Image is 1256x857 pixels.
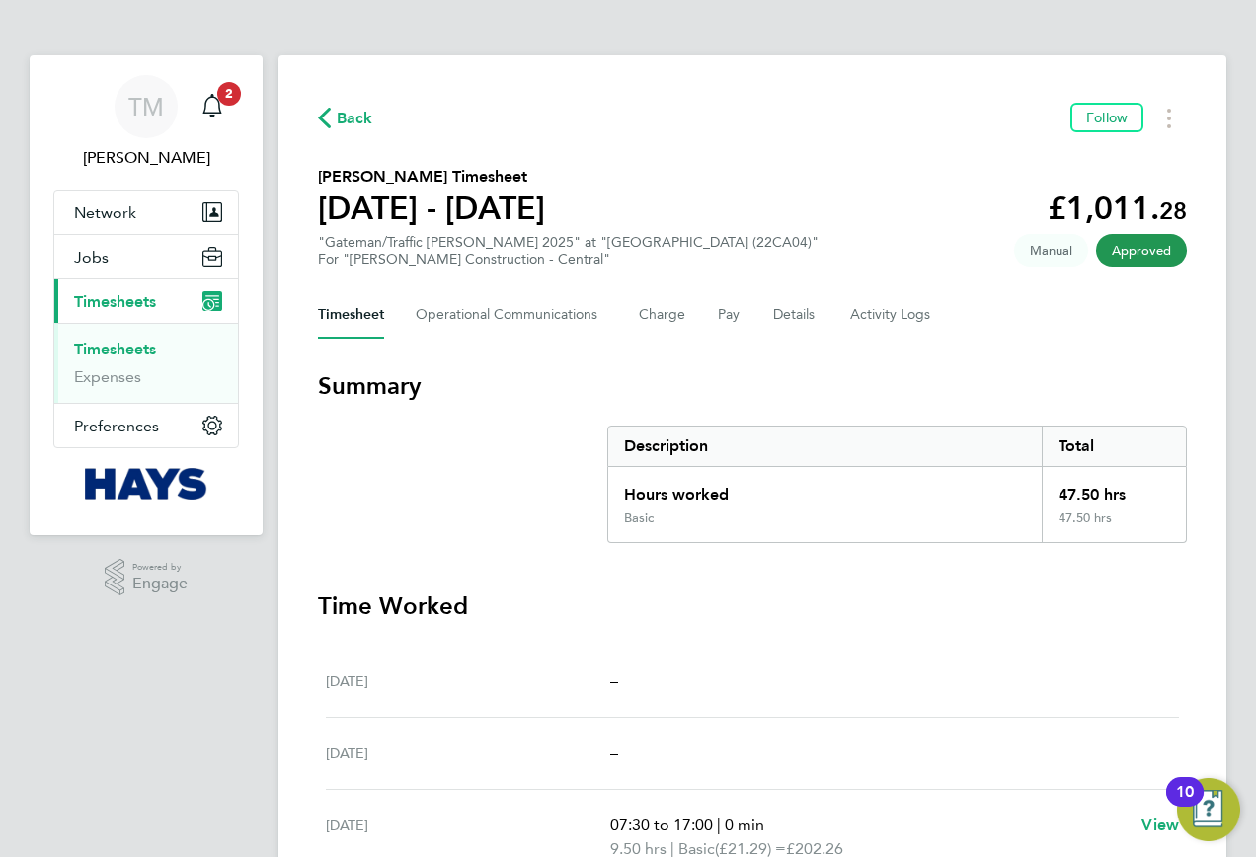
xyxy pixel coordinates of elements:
[74,367,141,386] a: Expenses
[607,426,1187,543] div: Summary
[318,370,1187,402] h3: Summary
[1176,792,1194,818] div: 10
[318,590,1187,622] h3: Time Worked
[326,669,610,693] div: [DATE]
[54,235,238,278] button: Jobs
[1177,778,1240,841] button: Open Resource Center, 10 new notifications
[132,576,188,592] span: Engage
[74,340,156,358] a: Timesheets
[1159,196,1187,225] span: 28
[54,191,238,234] button: Network
[74,417,159,435] span: Preferences
[132,559,188,576] span: Powered by
[326,741,610,765] div: [DATE]
[624,510,654,526] div: Basic
[53,468,239,500] a: Go to home page
[318,189,545,228] h1: [DATE] - [DATE]
[193,75,232,138] a: 2
[608,427,1042,466] div: Description
[718,291,742,339] button: Pay
[717,816,721,834] span: |
[610,743,618,762] span: –
[318,251,819,268] div: For "[PERSON_NAME] Construction - Central"
[1141,816,1179,834] span: View
[773,291,819,339] button: Details
[74,292,156,311] span: Timesheets
[54,404,238,447] button: Preferences
[74,203,136,222] span: Network
[608,467,1042,510] div: Hours worked
[850,291,933,339] button: Activity Logs
[610,816,713,834] span: 07:30 to 17:00
[1096,234,1187,267] span: This timesheet has been approved.
[85,468,208,500] img: hays-logo-retina.png
[1014,234,1088,267] span: This timesheet was manually created.
[217,82,241,106] span: 2
[30,55,263,535] nav: Main navigation
[318,291,384,339] button: Timesheet
[725,816,764,834] span: 0 min
[54,279,238,323] button: Timesheets
[1070,103,1143,132] button: Follow
[610,671,618,690] span: –
[1086,109,1128,126] span: Follow
[1151,103,1187,133] button: Timesheets Menu
[337,107,373,130] span: Back
[53,75,239,170] a: TM[PERSON_NAME]
[318,106,373,130] button: Back
[105,559,189,596] a: Powered byEngage
[53,146,239,170] span: Terry Meehan
[1048,190,1187,227] app-decimal: £1,011.
[639,291,686,339] button: Charge
[1042,510,1186,542] div: 47.50 hrs
[318,234,819,268] div: "Gateman/Traffic [PERSON_NAME] 2025" at "[GEOGRAPHIC_DATA] (22CA04)"
[74,248,109,267] span: Jobs
[1042,467,1186,510] div: 47.50 hrs
[54,323,238,403] div: Timesheets
[1141,814,1179,837] a: View
[416,291,607,339] button: Operational Communications
[1042,427,1186,466] div: Total
[128,94,164,119] span: TM
[318,165,545,189] h2: [PERSON_NAME] Timesheet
